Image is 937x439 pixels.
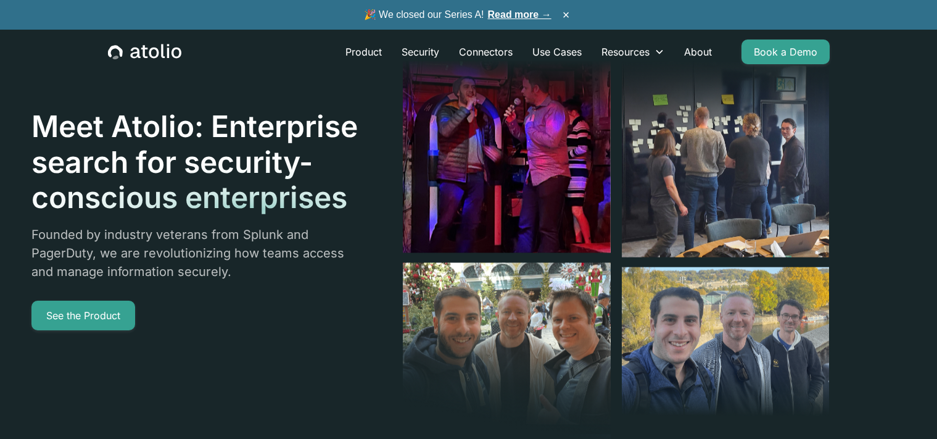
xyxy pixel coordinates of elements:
a: home [108,44,181,60]
img: image [403,263,611,424]
a: Read more → [488,9,551,20]
p: Founded by industry veterans from Splunk and PagerDuty, we are revolutionizing how teams access a... [31,225,360,281]
div: Resources [592,40,674,64]
a: Connectors [449,40,522,64]
a: Product [336,40,392,64]
iframe: Chat Widget [875,380,937,439]
img: image [622,36,830,257]
a: Book a Demo [741,40,830,64]
h1: Meet Atolio: Enterprise search for security-conscious enterprises [31,109,360,215]
div: Resources [601,44,650,59]
a: See the Product [31,301,135,330]
a: Use Cases [522,40,592,64]
button: × [559,8,574,22]
a: Security [392,40,449,64]
img: image [403,31,611,253]
a: About [674,40,722,64]
img: image [622,267,830,419]
span: 🎉 We closed our Series A! [364,7,551,22]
